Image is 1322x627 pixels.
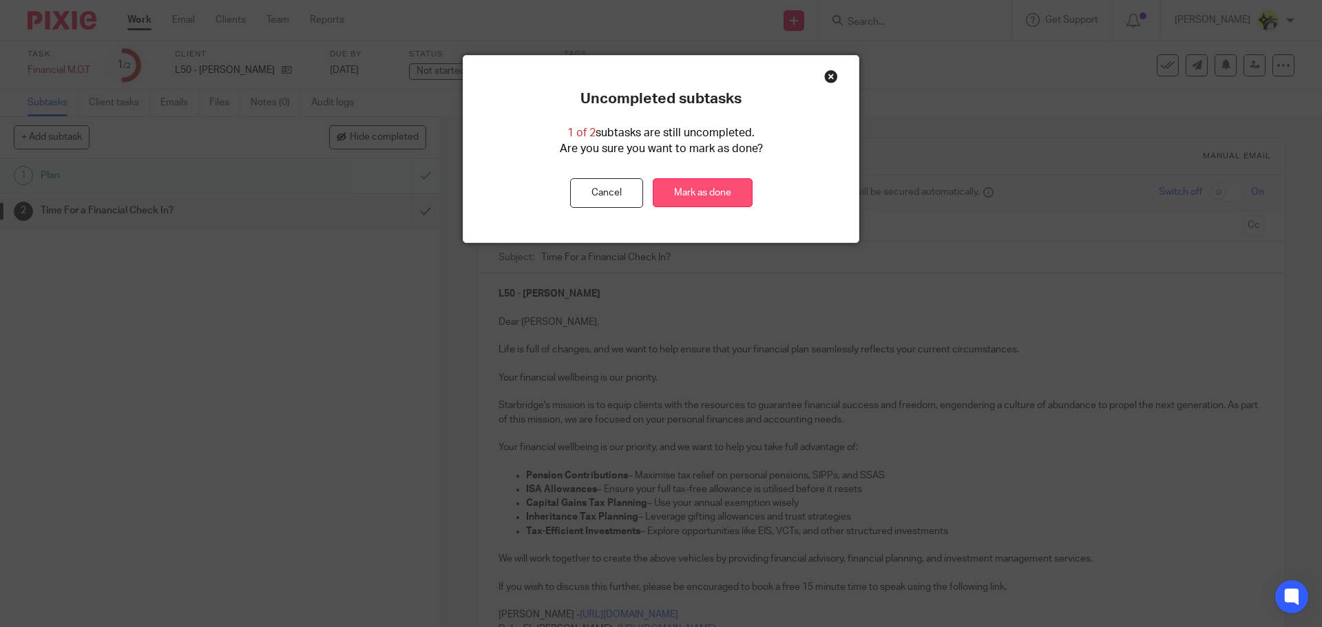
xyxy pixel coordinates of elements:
p: subtasks are still uncompleted. [567,125,755,141]
div: Close this dialog window [824,70,838,83]
button: Cancel [570,178,643,208]
p: Uncompleted subtasks [580,90,742,108]
p: Are you sure you want to mark as done? [560,141,763,157]
a: Mark as done [653,178,753,208]
span: 1 of 2 [567,127,596,138]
